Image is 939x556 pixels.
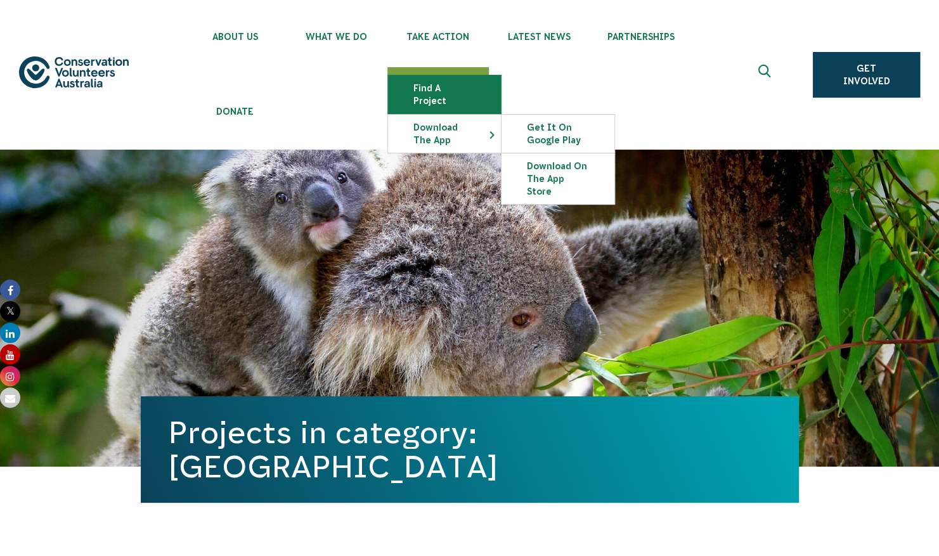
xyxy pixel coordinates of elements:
[286,32,387,42] span: What We Do
[387,114,502,153] li: Download the app
[388,75,501,113] a: Find a project
[185,32,286,42] span: About Us
[502,153,614,204] a: Download on the App Store
[387,32,489,42] span: Take Action
[388,115,501,153] a: Download the app
[185,107,286,117] span: Donate
[751,60,781,90] button: Expand search box Close search box
[19,56,129,88] img: logo.svg
[590,32,692,42] span: Partnerships
[489,32,590,42] span: Latest News
[169,415,771,484] h1: Projects in category: [GEOGRAPHIC_DATA]
[502,115,614,153] a: Get it on Google Play
[813,52,920,98] a: Get Involved
[758,65,774,85] span: Expand search box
